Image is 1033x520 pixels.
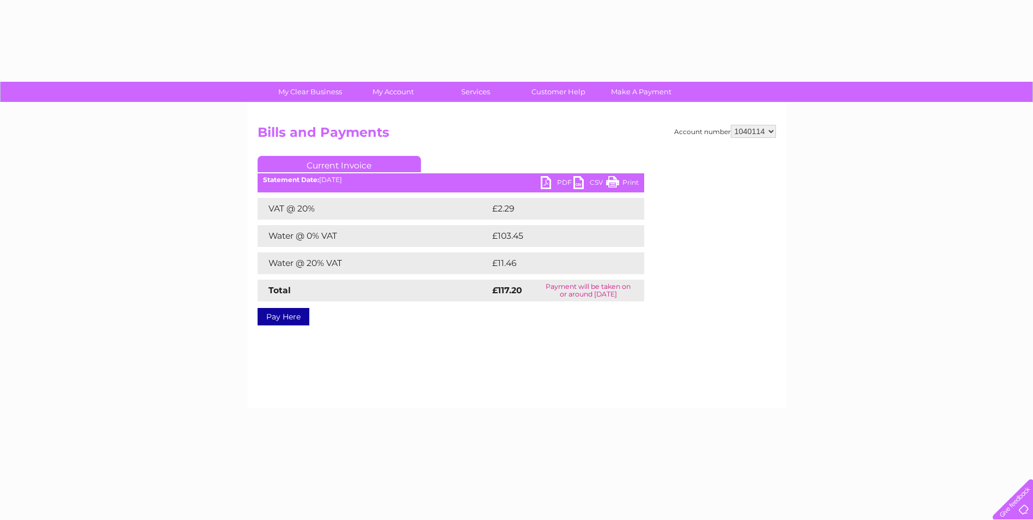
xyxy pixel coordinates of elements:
[490,252,620,274] td: £11.46
[674,125,776,138] div: Account number
[263,176,319,184] b: Statement Date:
[268,285,291,295] strong: Total
[596,82,686,102] a: Make A Payment
[258,176,644,184] div: [DATE]
[258,225,490,247] td: Water @ 0% VAT
[490,198,619,220] td: £2.29
[490,225,624,247] td: £103.45
[258,308,309,325] a: Pay Here
[258,252,490,274] td: Water @ 20% VAT
[573,176,606,192] a: CSV
[606,176,639,192] a: Print
[258,198,490,220] td: VAT @ 20%
[431,82,521,102] a: Services
[533,280,644,301] td: Payment will be taken on or around [DATE]
[265,82,355,102] a: My Clear Business
[541,176,573,192] a: PDF
[492,285,522,295] strong: £117.20
[258,156,421,172] a: Current Invoice
[258,125,776,146] h2: Bills and Payments
[514,82,603,102] a: Customer Help
[348,82,438,102] a: My Account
